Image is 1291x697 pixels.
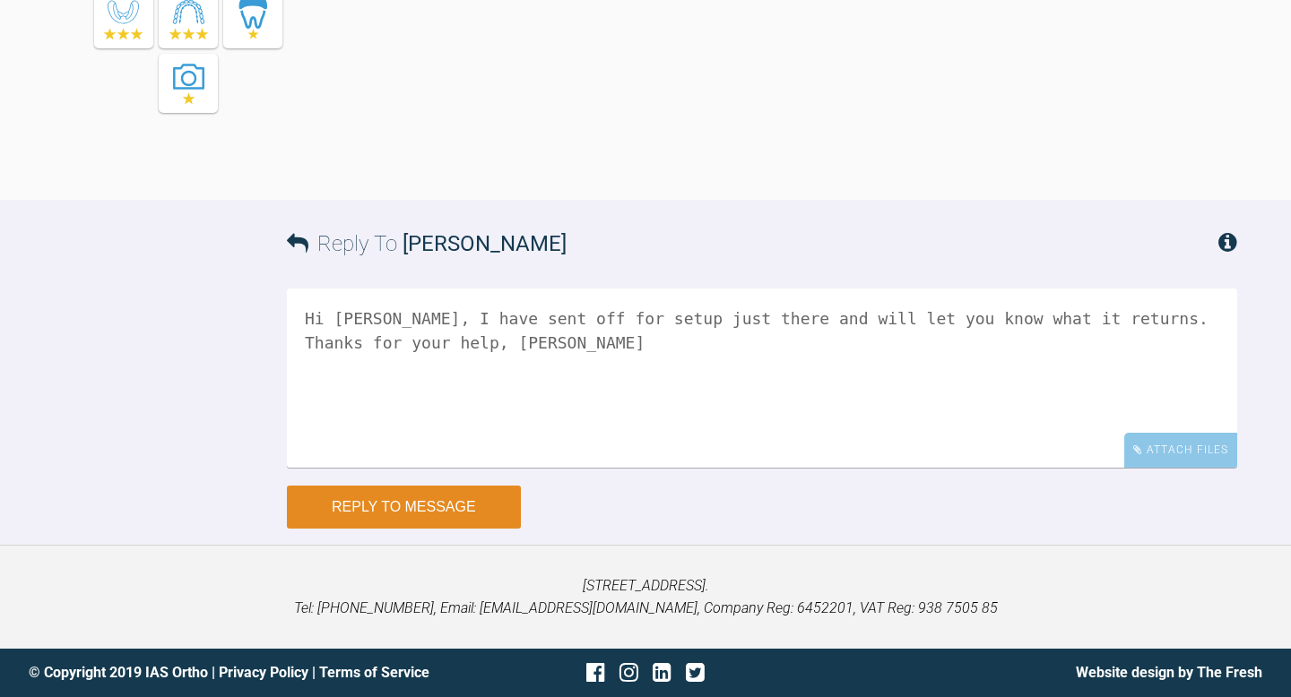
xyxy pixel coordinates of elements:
[1124,433,1237,468] div: Attach Files
[319,664,429,681] a: Terms of Service
[287,227,567,261] h3: Reply To
[1076,664,1262,681] a: Website design by The Fresh
[29,661,440,684] div: © Copyright 2019 IAS Ortho | |
[287,486,521,529] button: Reply to Message
[403,231,567,256] span: [PERSON_NAME]
[219,664,308,681] a: Privacy Policy
[29,574,1262,620] p: [STREET_ADDRESS]. Tel: [PHONE_NUMBER], Email: [EMAIL_ADDRESS][DOMAIN_NAME], Company Reg: 6452201,...
[287,288,1237,468] textarea: Hi [PERSON_NAME], I have sent off for setup just there and will let you know what it returns. Tha...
